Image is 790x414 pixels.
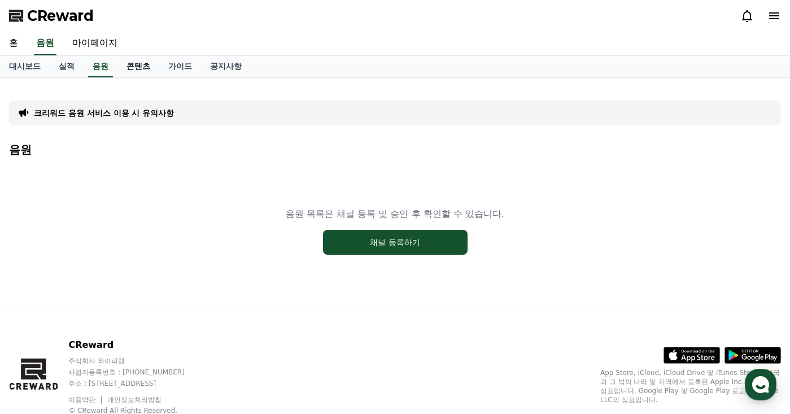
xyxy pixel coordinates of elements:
a: 콘텐츠 [117,56,159,77]
span: 대화 [103,338,117,347]
a: 설정 [146,320,217,348]
a: 대화 [75,320,146,348]
button: 채널 등록하기 [323,230,468,255]
span: 설정 [174,337,188,346]
span: 홈 [36,337,42,346]
a: 홈 [3,320,75,348]
a: 가이드 [159,56,201,77]
p: App Store, iCloud, iCloud Drive 및 iTunes Store는 미국과 그 밖의 나라 및 지역에서 등록된 Apple Inc.의 서비스 상표입니다. Goo... [600,368,781,404]
h4: 음원 [9,143,781,156]
p: 주식회사 와이피랩 [68,356,206,365]
a: 실적 [50,56,84,77]
a: 개인정보처리방침 [107,396,162,404]
a: 마이페이지 [63,32,126,55]
a: 공지사항 [201,56,251,77]
span: CReward [27,7,94,25]
p: CReward [68,338,206,352]
a: 이용약관 [68,396,104,404]
a: 크리워드 음원 서비스 이용 시 유의사항 [34,107,174,119]
p: 사업자등록번호 : [PHONE_NUMBER] [68,368,206,377]
a: CReward [9,7,94,25]
a: 음원 [34,32,56,55]
p: 음원 목록은 채널 등록 및 승인 후 확인할 수 있습니다. [286,207,504,221]
a: 음원 [88,56,113,77]
p: 주소 : [STREET_ADDRESS] [68,379,206,388]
